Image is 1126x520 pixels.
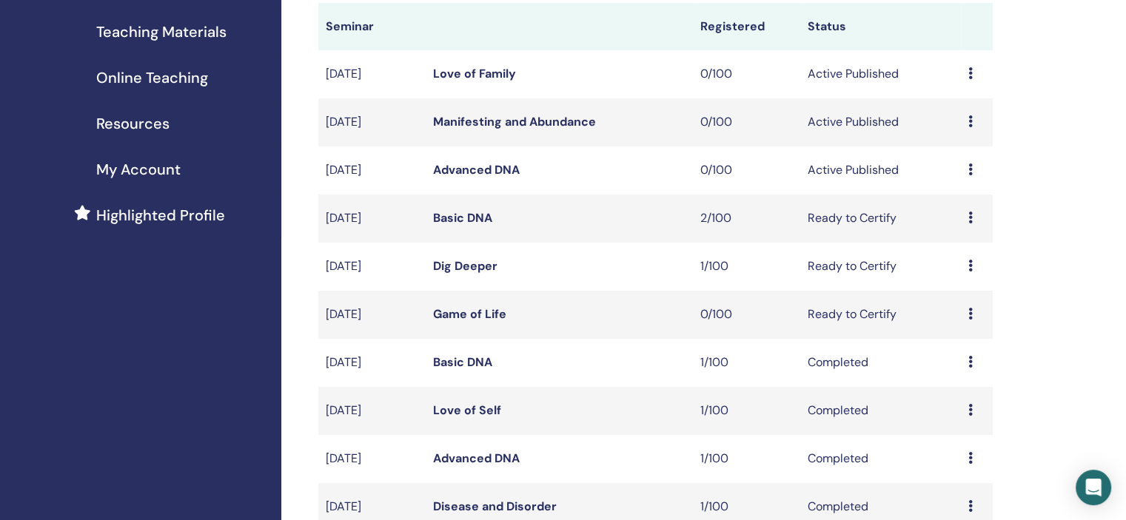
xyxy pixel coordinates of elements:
td: [DATE] [318,98,426,146]
th: Registered [693,3,800,50]
td: [DATE] [318,146,426,195]
td: Active Published [800,50,961,98]
td: 1/100 [693,387,800,435]
td: [DATE] [318,291,426,339]
td: 0/100 [693,50,800,98]
td: Completed [800,435,961,483]
a: Advanced DNA [433,162,520,178]
td: Ready to Certify [800,291,961,339]
td: [DATE] [318,50,426,98]
td: 1/100 [693,243,800,291]
td: 1/100 [693,339,800,387]
td: Active Published [800,146,961,195]
a: Dig Deeper [433,258,497,274]
a: Basic DNA [433,354,492,370]
td: [DATE] [318,387,426,435]
td: 0/100 [693,98,800,146]
td: [DATE] [318,339,426,387]
a: Basic DNA [433,210,492,226]
td: Completed [800,387,961,435]
td: 1/100 [693,435,800,483]
td: [DATE] [318,243,426,291]
div: Open Intercom Messenger [1076,470,1111,505]
td: 0/100 [693,291,800,339]
td: Completed [800,339,961,387]
td: 0/100 [693,146,800,195]
a: Love of Family [433,66,516,81]
td: [DATE] [318,435,426,483]
td: Ready to Certify [800,243,961,291]
th: Seminar [318,3,426,50]
a: Advanced DNA [433,450,520,466]
a: Disease and Disorder [433,499,557,514]
td: Ready to Certify [800,195,961,243]
span: Highlighted Profile [96,204,225,226]
td: Active Published [800,98,961,146]
span: Teaching Materials [96,21,227,43]
a: Manifesting and Abundance [433,114,596,129]
a: Love of Self [433,402,501,418]
span: My Account [96,158,181,180]
span: Resources [96,112,170,135]
span: Online Teaching [96,67,208,89]
td: 2/100 [693,195,800,243]
td: [DATE] [318,195,426,243]
a: Game of Life [433,306,506,322]
th: Status [800,3,961,50]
